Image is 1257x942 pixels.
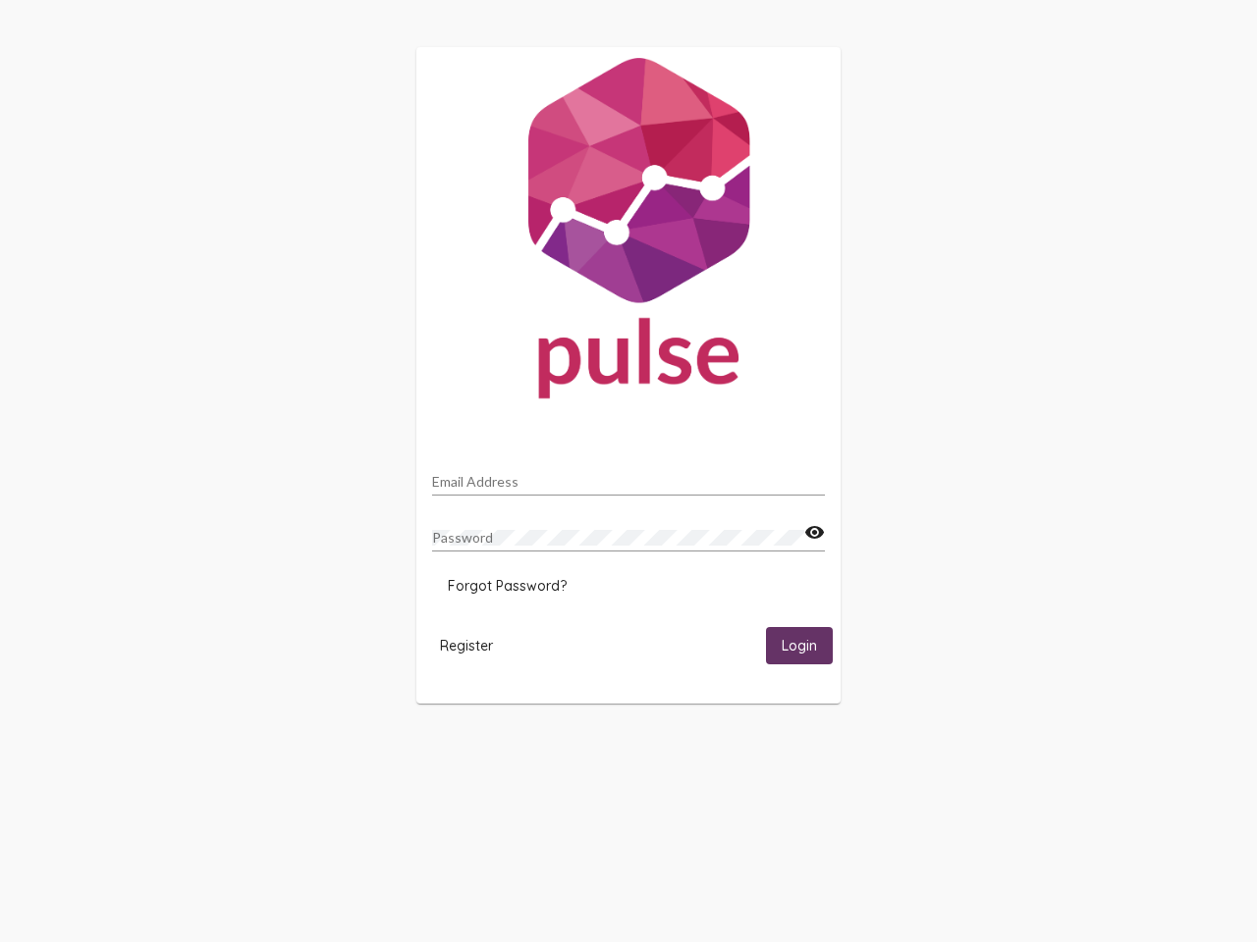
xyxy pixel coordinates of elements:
[432,568,582,603] button: Forgot Password?
[416,47,841,418] img: Pulse For Good Logo
[448,577,567,595] span: Forgot Password?
[782,638,817,655] span: Login
[424,627,509,663] button: Register
[440,637,493,654] span: Register
[804,521,825,545] mat-icon: visibility
[766,627,833,663] button: Login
